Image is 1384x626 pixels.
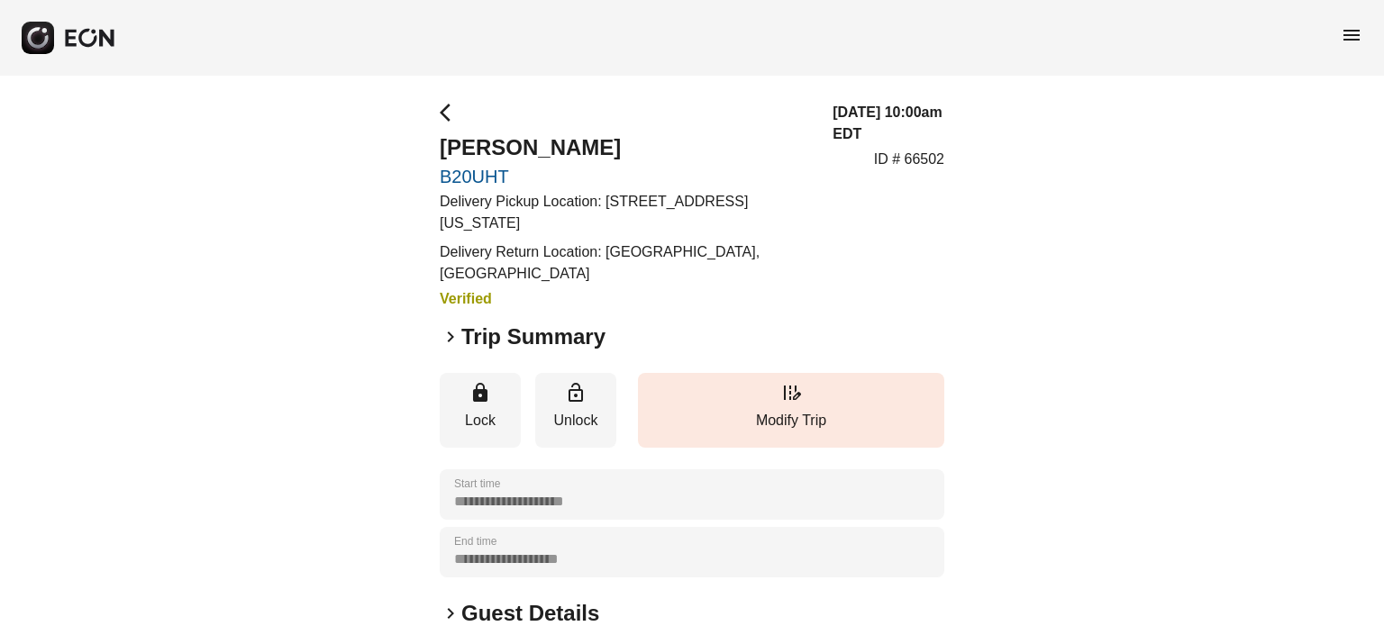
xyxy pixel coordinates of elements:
[535,373,616,448] button: Unlock
[440,603,461,624] span: keyboard_arrow_right
[647,410,935,431] p: Modify Trip
[440,288,811,310] h3: Verified
[469,382,491,404] span: lock
[440,326,461,348] span: keyboard_arrow_right
[440,191,811,234] p: Delivery Pickup Location: [STREET_ADDRESS][US_STATE]
[874,149,944,170] p: ID # 66502
[440,373,521,448] button: Lock
[440,102,461,123] span: arrow_back_ios
[565,382,587,404] span: lock_open
[833,102,944,145] h3: [DATE] 10:00am EDT
[440,166,811,187] a: B20UHT
[461,322,605,351] h2: Trip Summary
[544,410,607,431] p: Unlock
[449,410,512,431] p: Lock
[440,133,811,162] h2: [PERSON_NAME]
[440,241,811,285] p: Delivery Return Location: [GEOGRAPHIC_DATA], [GEOGRAPHIC_DATA]
[780,382,802,404] span: edit_road
[638,373,944,448] button: Modify Trip
[1341,24,1362,46] span: menu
